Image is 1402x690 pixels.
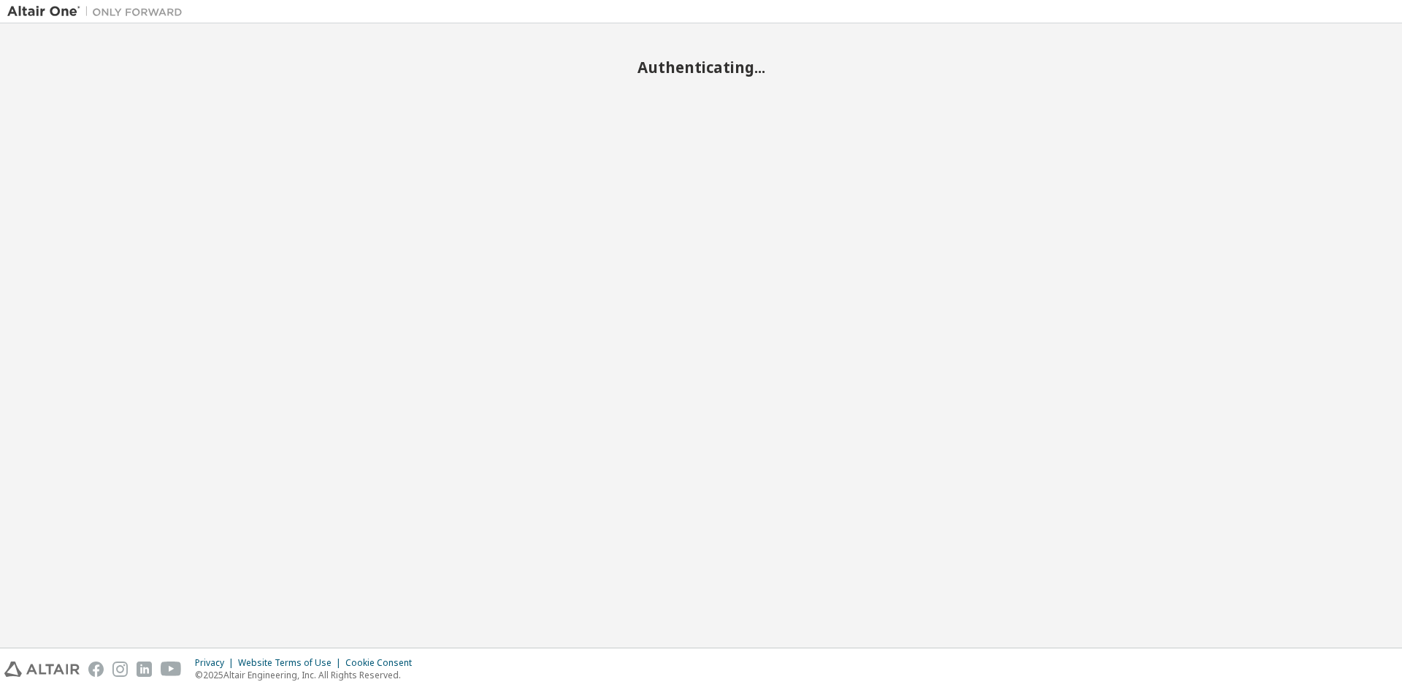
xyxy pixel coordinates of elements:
[7,58,1395,77] h2: Authenticating...
[88,662,104,677] img: facebook.svg
[195,669,421,681] p: © 2025 Altair Engineering, Inc. All Rights Reserved.
[7,4,190,19] img: Altair One
[195,657,238,669] div: Privacy
[161,662,182,677] img: youtube.svg
[112,662,128,677] img: instagram.svg
[4,662,80,677] img: altair_logo.svg
[345,657,421,669] div: Cookie Consent
[137,662,152,677] img: linkedin.svg
[238,657,345,669] div: Website Terms of Use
